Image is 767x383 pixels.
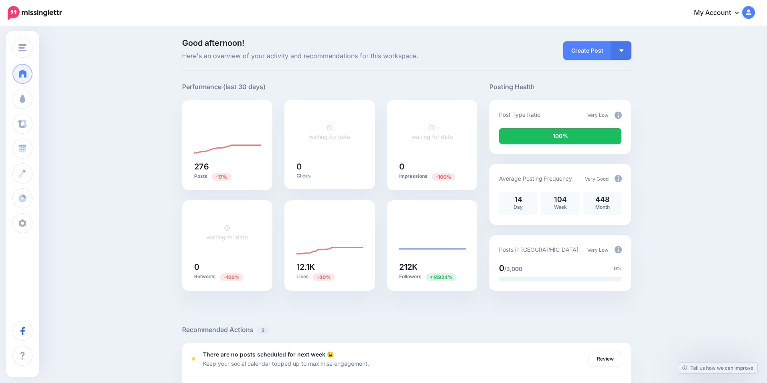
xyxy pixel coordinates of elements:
[545,196,575,203] p: 104
[589,352,622,366] a: Review
[194,273,261,281] p: Retweets
[194,263,261,271] h5: 0
[220,273,243,281] span: Previous period: 10
[587,112,609,118] span: Very Low
[615,246,622,253] img: info-circle-grey.png
[504,265,522,272] span: /3,000
[619,49,623,52] img: arrow-down-white.png
[499,110,540,119] p: Post Type Ratio
[8,6,62,20] img: Missinglettr
[615,175,622,182] img: info-circle-grey.png
[489,82,631,92] h5: Posting Health
[296,173,363,179] p: Clicks
[296,273,363,281] p: Likes
[207,224,248,240] a: waiting for data
[313,273,335,281] span: Previous period: 17.3K
[182,82,266,92] h5: Performance (last 30 days)
[412,124,453,140] a: waiting for data
[432,173,455,181] span: Previous period: 7.23K
[192,357,195,361] div: <div class='status-dot small red margin-right'></div>Error
[595,204,610,210] span: Month
[399,263,466,271] h5: 212K
[614,265,622,273] span: 0%
[309,124,350,140] a: waiting for data
[399,173,466,180] p: Impressions
[211,173,231,181] span: Previous period: 334
[296,163,363,171] h5: 0
[399,273,466,281] p: Followers
[615,112,622,119] img: info-circle-grey.png
[399,163,466,171] h5: 0
[563,41,611,60] a: Create Post
[503,196,533,203] p: 14
[296,263,363,271] h5: 12.1K
[182,38,244,48] span: Good afternoon!
[686,3,755,23] a: My Account
[499,263,504,273] span: 0
[182,51,478,61] span: Here's an overview of your activity and recommendations for this workspace.
[258,326,269,334] span: 2
[585,176,609,182] span: Very Good
[554,204,567,210] span: Week
[499,128,621,144] div: 100% of your posts in the last 30 days were manually created (i.e. were not from Drip Campaigns o...
[426,273,457,281] span: Previous period: 1.41K
[203,351,334,358] b: There are no posts scheduled for next week 😩
[587,196,617,203] p: 448
[18,44,26,51] img: menu.png
[499,245,578,254] p: Posts in [GEOGRAPHIC_DATA]
[499,174,572,183] p: Average Posting Frequency
[513,204,523,210] span: Day
[587,247,609,253] span: Very Low
[194,163,261,171] h5: 276
[182,325,631,335] h5: Recommended Actions
[678,363,757,373] a: Tell us how we can improve
[194,173,261,180] p: Posts
[203,359,369,368] p: Keep your social calendar topped up to maximise engagement.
